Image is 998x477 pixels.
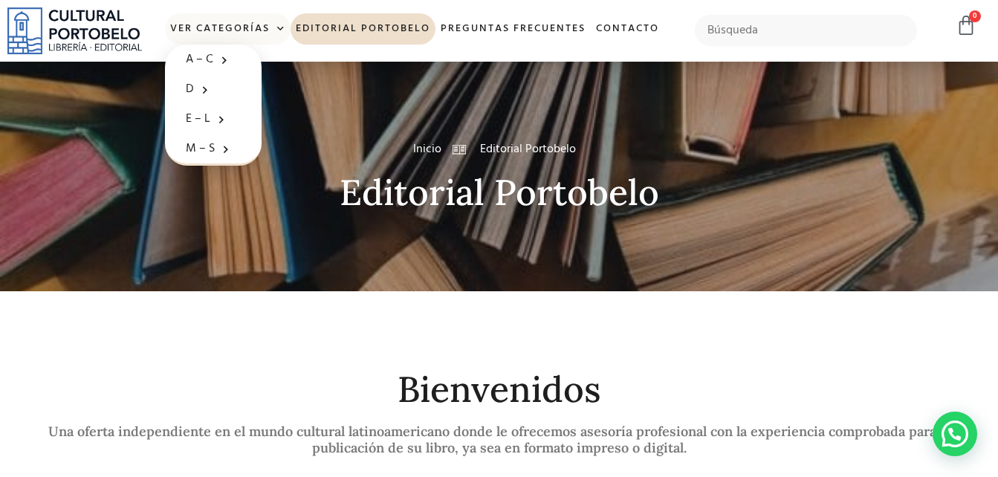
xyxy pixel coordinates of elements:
[165,45,262,74] a: A – C
[591,13,664,45] a: Contacto
[165,45,262,166] ul: Ver Categorías
[31,370,968,409] h2: Bienvenidos
[31,424,968,455] h2: Una oferta independiente en el mundo cultural latinoamericano donde le ofrecemos asesoría profesi...
[165,74,262,104] a: D
[165,134,262,163] a: M – S
[956,15,976,36] a: 0
[413,140,441,158] a: Inicio
[291,13,435,45] a: Editorial Portobelo
[165,13,291,45] a: Ver Categorías
[476,140,576,158] span: Editorial Portobelo
[31,173,968,212] h2: Editorial Portobelo
[435,13,591,45] a: Preguntas frecuentes
[969,10,981,22] span: 0
[695,15,917,46] input: Búsqueda
[165,104,262,134] a: E – L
